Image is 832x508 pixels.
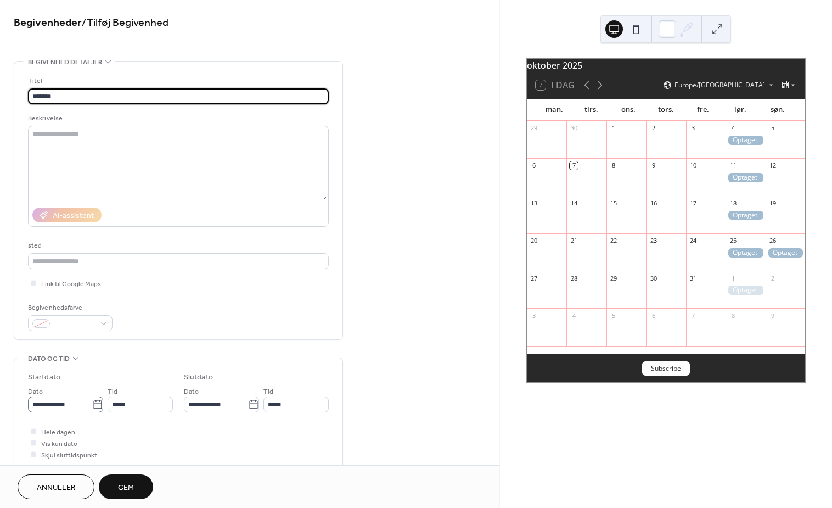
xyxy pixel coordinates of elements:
[41,438,77,450] span: Vis kun dato
[649,161,657,170] div: 9
[570,124,578,132] div: 30
[530,274,538,282] div: 27
[689,124,698,132] div: 3
[649,237,657,245] div: 23
[726,173,765,182] div: Optaget
[99,474,153,499] button: Gem
[41,278,101,290] span: Link til Google Maps
[769,274,777,282] div: 2
[729,237,737,245] div: 25
[729,161,737,170] div: 11
[722,99,759,121] div: lør.
[28,75,327,87] div: Titel
[263,386,273,398] span: Tid
[726,211,765,220] div: Optaget
[729,274,737,282] div: 1
[28,386,43,398] span: Dato
[28,240,327,252] div: sted
[647,99,684,121] div: tors.
[610,311,618,320] div: 5
[610,274,618,282] div: 29
[41,450,97,461] span: Skjul sluttidspunkt
[530,311,538,320] div: 3
[766,248,805,258] div: Optaget
[610,99,647,121] div: ons.
[674,82,765,88] span: Europe/[GEOGRAPHIC_DATA]
[536,99,573,121] div: man.
[28,302,110,314] div: Begivenhedsfarve
[184,372,213,383] div: Slutdato
[649,199,657,207] div: 16
[610,199,618,207] div: 15
[729,311,737,320] div: 8
[82,12,168,34] span: / Tilføj Begivenhed
[28,353,70,365] span: Dato og tid
[726,136,765,145] div: Optaget
[530,199,538,207] div: 13
[37,482,75,494] span: Annuller
[570,199,578,207] div: 14
[28,113,327,124] div: Beskrivelse
[530,237,538,245] div: 20
[41,427,75,438] span: Hele dagen
[530,161,538,170] div: 6
[530,124,538,132] div: 29
[769,237,777,245] div: 26
[729,199,737,207] div: 18
[610,161,618,170] div: 8
[570,311,578,320] div: 4
[769,311,777,320] div: 9
[769,161,777,170] div: 12
[184,386,199,398] span: Dato
[570,274,578,282] div: 28
[610,237,618,245] div: 22
[642,361,690,376] button: Subscribe
[649,311,657,320] div: 6
[649,124,657,132] div: 2
[689,274,698,282] div: 31
[689,161,698,170] div: 10
[570,237,578,245] div: 21
[684,99,722,121] div: fre.
[108,386,117,398] span: Tid
[118,482,134,494] span: Gem
[769,199,777,207] div: 19
[689,237,698,245] div: 24
[573,99,610,121] div: tirs.
[726,286,765,295] div: Optaget
[689,311,698,320] div: 7
[689,199,698,207] div: 17
[28,57,102,68] span: Begivenhed detaljer
[570,161,578,170] div: 7
[610,124,618,132] div: 1
[769,124,777,132] div: 5
[729,124,737,132] div: 4
[28,372,60,383] div: Startdato
[14,12,82,34] a: Begivenheder
[726,248,765,258] div: Optaget
[759,99,796,121] div: søn.
[527,59,805,72] div: oktober 2025
[18,474,94,499] button: Annuller
[649,274,657,282] div: 30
